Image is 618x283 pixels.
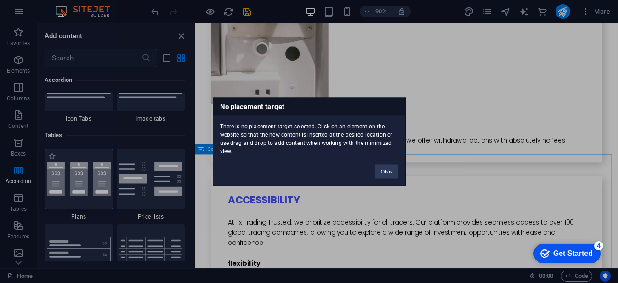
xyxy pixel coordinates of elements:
[7,5,74,24] div: Get Started 4 items remaining, 20% complete
[213,98,405,115] h3: No placement target
[375,164,398,178] button: Okay
[68,2,77,11] div: 4
[213,115,405,155] div: There is no placement target selected. Click on an element on the website so that the new content...
[27,10,67,18] div: Get Started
